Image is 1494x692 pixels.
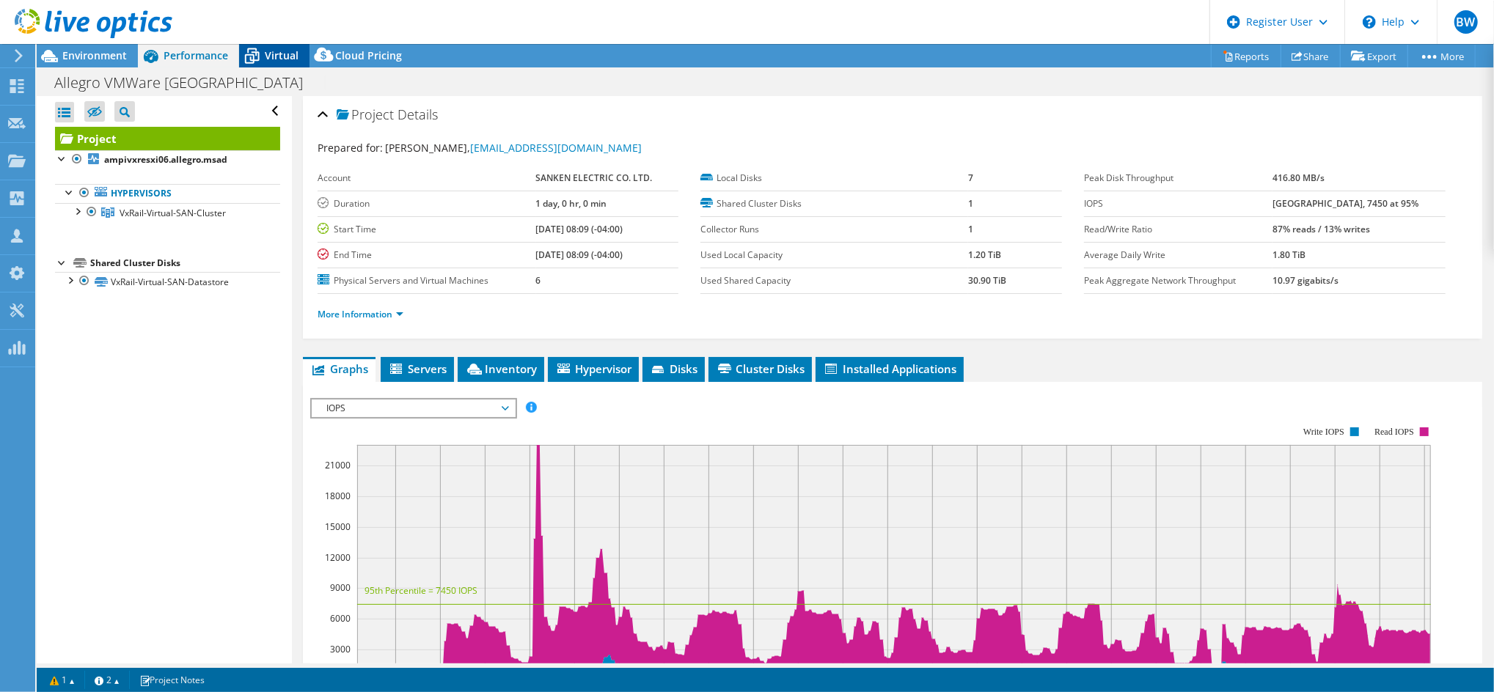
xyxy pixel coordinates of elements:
[968,249,1001,261] b: 1.20 TiB
[318,171,536,185] label: Account
[90,254,280,272] div: Shared Cluster Disks
[265,48,299,62] span: Virtual
[700,222,968,237] label: Collector Runs
[164,48,228,62] span: Performance
[129,671,215,689] a: Project Notes
[55,203,280,222] a: VxRail-Virtual-SAN-Cluster
[385,141,642,155] span: [PERSON_NAME],
[465,361,537,376] span: Inventory
[1273,172,1325,184] b: 416.80 MB/s
[1084,222,1273,237] label: Read/Write Ratio
[318,141,383,155] label: Prepared for:
[318,248,536,262] label: End Time
[700,248,968,262] label: Used Local Capacity
[650,361,697,376] span: Disks
[325,490,351,502] text: 18000
[319,400,508,417] span: IOPS
[1273,223,1370,235] b: 87% reads / 13% writes
[1211,45,1281,67] a: Reports
[536,197,607,210] b: 1 day, 0 hr, 0 min
[536,172,653,184] b: SANKEN ELECTRIC CO. LTD.
[1273,197,1418,210] b: [GEOGRAPHIC_DATA], 7450 at 95%
[318,196,536,211] label: Duration
[40,671,85,689] a: 1
[536,249,623,261] b: [DATE] 08:09 (-04:00)
[55,184,280,203] a: Hypervisors
[84,671,130,689] a: 2
[55,150,280,169] a: ampivxresxi06.allegro.msad
[1363,15,1376,29] svg: \n
[55,272,280,291] a: VxRail-Virtual-SAN-Datastore
[1084,273,1273,288] label: Peak Aggregate Network Throughput
[398,106,438,123] span: Details
[823,361,956,376] span: Installed Applications
[1273,274,1339,287] b: 10.97 gigabits/s
[330,612,351,625] text: 6000
[318,308,403,320] a: More Information
[1340,45,1408,67] a: Export
[968,172,973,184] b: 7
[1374,427,1414,437] text: Read IOPS
[716,361,805,376] span: Cluster Disks
[62,48,127,62] span: Environment
[388,361,447,376] span: Servers
[325,459,351,471] text: 21000
[700,196,968,211] label: Shared Cluster Disks
[536,223,623,235] b: [DATE] 08:09 (-04:00)
[1281,45,1341,67] a: Share
[1454,10,1478,34] span: BW
[1407,45,1476,67] a: More
[330,581,351,594] text: 9000
[470,141,642,155] a: [EMAIL_ADDRESS][DOMAIN_NAME]
[365,584,477,597] text: 95th Percentile = 7450 IOPS
[120,207,226,219] span: VxRail-Virtual-SAN-Cluster
[48,75,326,91] h1: Allegro VMWare [GEOGRAPHIC_DATA]
[1303,427,1344,437] text: Write IOPS
[325,520,351,533] text: 15000
[318,222,536,237] label: Start Time
[104,153,227,166] b: ampivxresxi06.allegro.msad
[1084,248,1273,262] label: Average Daily Write
[968,223,973,235] b: 1
[968,274,1006,287] b: 30.90 TiB
[536,274,541,287] b: 6
[1273,249,1306,261] b: 1.80 TiB
[318,273,536,288] label: Physical Servers and Virtual Machines
[330,643,351,655] text: 3000
[310,361,368,376] span: Graphs
[968,197,973,210] b: 1
[325,551,351,564] text: 12000
[555,361,631,376] span: Hypervisor
[700,273,968,288] label: Used Shared Capacity
[700,171,968,185] label: Local Disks
[1084,171,1273,185] label: Peak Disk Throughput
[1084,196,1273,211] label: IOPS
[55,127,280,150] a: Project
[337,108,394,122] span: Project
[335,48,402,62] span: Cloud Pricing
